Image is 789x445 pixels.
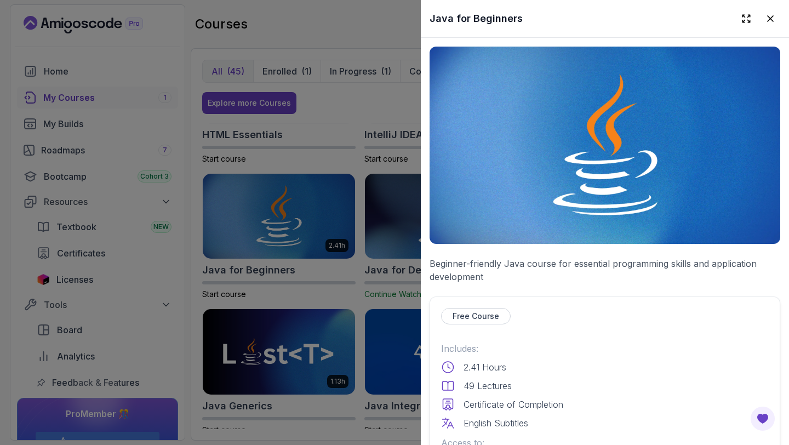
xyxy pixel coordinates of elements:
h2: Java for Beginners [430,11,523,26]
p: Certificate of Completion [464,398,563,411]
button: Open Feedback Button [750,406,776,432]
p: Beginner-friendly Java course for essential programming skills and application development [430,257,780,283]
p: 2.41 Hours [464,361,506,374]
img: java-for-beginners_thumbnail [430,47,780,244]
p: English Subtitles [464,417,528,430]
p: Includes: [441,342,769,355]
p: Free Course [453,311,499,322]
p: 49 Lectures [464,379,512,392]
button: Expand drawer [736,9,756,28]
